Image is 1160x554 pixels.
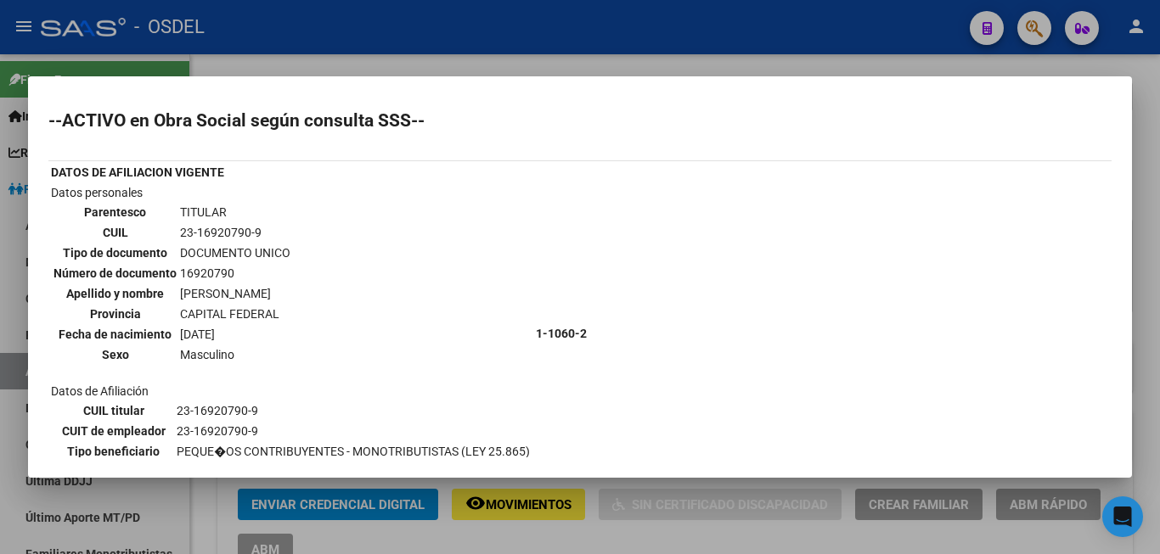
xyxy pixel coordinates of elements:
th: Tipo de documento [53,243,177,262]
td: Masculino [179,345,291,364]
th: Parentesco [53,203,177,221]
td: DOCUMENTO UNICO [179,243,291,262]
b: 1-1060-2 [536,327,587,340]
td: Datos personales Datos de Afiliación [50,183,533,484]
h2: --ACTIVO en Obra Social según consulta SSS-- [48,112,1112,129]
th: Número de documento [53,264,177,283]
th: Provincia [53,305,177,323]
td: PEQUE�OS CONTRIBUYENTES - MONOTRIBUTISTAS (LEY 25.865) [176,442,531,461]
td: [PERSON_NAME] [179,284,291,303]
th: Apellido y nombre [53,284,177,303]
td: TITULAR [179,203,291,221]
th: CUIL titular [53,401,174,420]
th: CUIT de empleador [53,422,174,440]
th: CUIL [53,223,177,242]
b: DATOS DE AFILIACION VIGENTE [51,165,224,179]
td: 23-16920790-9 [176,422,531,440]
td: CAPITAL FEDERAL [179,305,291,323]
td: 16920790 [179,264,291,283]
td: [DATE] [179,325,291,344]
th: Fecha de nacimiento [53,325,177,344]
td: 23-16920790-9 [179,223,291,242]
div: Open Intercom Messenger [1102,496,1143,537]
th: Sexo [53,345,177,364]
td: 23-16920790-9 [176,401,531,420]
th: Tipo beneficiario [53,442,174,461]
